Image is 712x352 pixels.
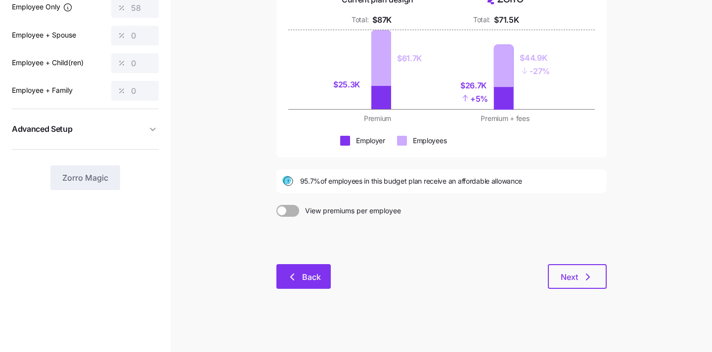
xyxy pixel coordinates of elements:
[494,14,519,26] div: $71.5K
[520,52,550,64] div: $44.9K
[62,172,108,184] span: Zorro Magic
[333,78,365,91] div: $25.3K
[473,15,490,25] div: Total:
[300,176,523,186] span: 95.7% of employees in this budget plan receive an affordable allowance
[460,79,488,92] div: $26.7K
[561,271,578,283] span: Next
[320,114,436,123] div: Premium
[397,52,422,65] div: $61.7K
[12,57,84,68] label: Employee + Child(ren)
[460,92,488,105] div: + 5%
[372,14,392,26] div: $87K
[12,1,73,12] label: Employee Only
[276,264,331,289] button: Back
[50,165,120,190] button: Zorro Magic
[520,64,550,78] div: - 27%
[413,136,446,146] div: Employees
[12,30,76,40] label: Employee + Spouse
[352,15,368,25] div: Total:
[12,85,73,96] label: Employee + Family
[447,114,563,123] div: Premium + fees
[299,205,401,217] span: View premiums per employee
[12,117,159,141] button: Advanced Setup
[12,123,73,135] span: Advanced Setup
[548,264,607,289] button: Next
[356,136,385,146] div: Employer
[302,271,321,283] span: Back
